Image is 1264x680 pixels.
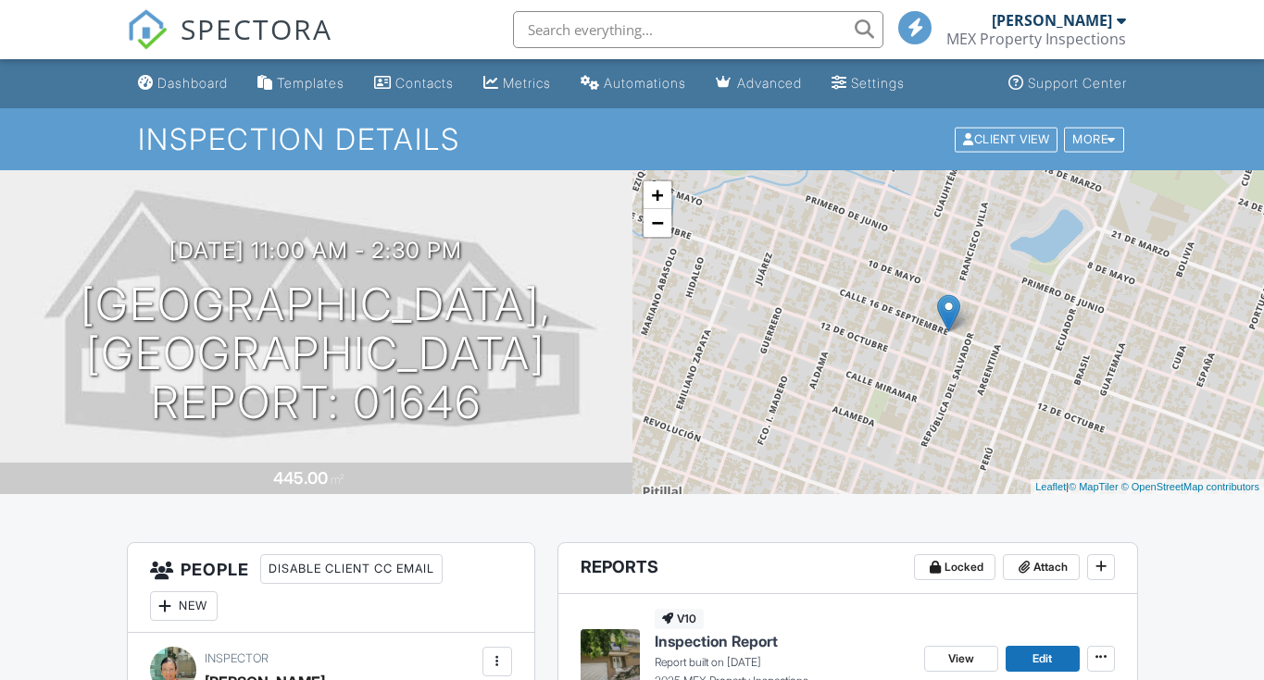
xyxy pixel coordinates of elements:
a: SPECTORA [127,25,332,64]
span: SPECTORA [181,9,332,48]
div: | [1031,479,1264,495]
div: Support Center [1028,75,1127,91]
span: Inspector [205,651,269,665]
a: Zoom in [644,181,671,209]
div: Automations [604,75,686,91]
input: Search everything... [513,11,883,48]
a: Templates [250,67,352,101]
h1: Inspection Details [138,123,1125,155]
a: Automations (Basic) [573,67,694,101]
div: More [1064,127,1124,152]
div: Contacts [395,75,454,91]
div: Dashboard [157,75,228,91]
h3: [DATE] 11:00 am - 2:30 pm [169,238,462,263]
h3: People [128,543,534,633]
h1: [GEOGRAPHIC_DATA], [GEOGRAPHIC_DATA] Report: 01646 [30,280,603,427]
a: Metrics [476,67,558,101]
a: Dashboard [131,67,235,101]
div: [PERSON_NAME] [992,11,1112,30]
div: Settings [851,75,905,91]
a: Advanced [708,67,809,101]
div: Templates [277,75,344,91]
div: Client View [955,127,1058,152]
div: MEX Property Inspections [946,30,1126,48]
a: Zoom out [644,209,671,237]
div: Disable Client CC Email [260,554,443,584]
div: New [150,591,218,621]
a: Contacts [367,67,461,101]
div: Metrics [503,75,551,91]
a: Settings [824,67,912,101]
a: Leaflet [1035,481,1066,492]
div: 445.00 [273,468,328,488]
span: m² [331,473,344,487]
div: Advanced [737,75,802,91]
a: © OpenStreetMap contributors [1121,481,1259,492]
a: Support Center [1001,67,1134,101]
a: © MapTiler [1069,481,1119,492]
img: The Best Home Inspection Software - Spectora [127,9,168,50]
a: Client View [953,131,1062,145]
